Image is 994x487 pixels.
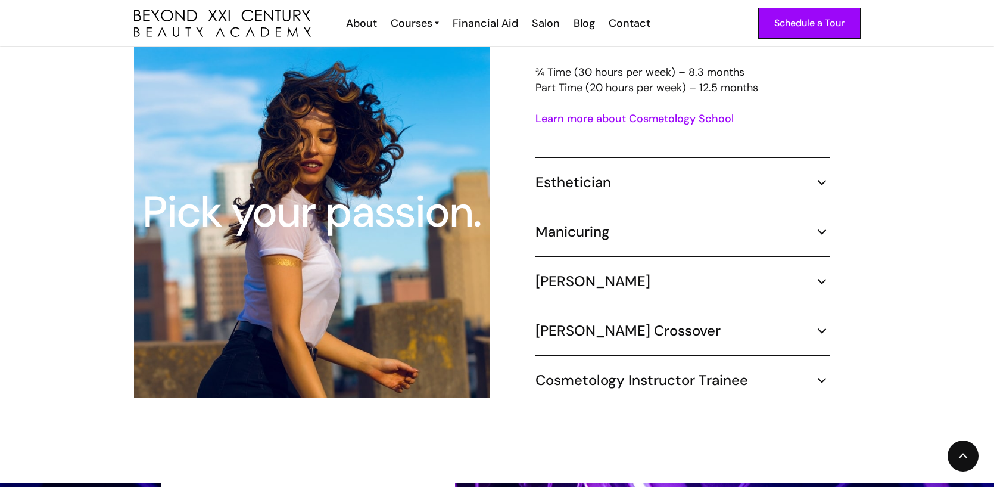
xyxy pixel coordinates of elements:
div: Blog [574,15,595,31]
h5: [PERSON_NAME] [535,272,650,290]
div: Financial Aid [453,15,518,31]
a: Courses [391,15,439,31]
a: About [338,15,383,31]
a: Contact [601,15,656,31]
a: Schedule a Tour [758,8,861,39]
div: About [346,15,377,31]
div: Pick your passion. [135,191,488,234]
p: 1000 hours ¾ Time (30 hours per week) – 8.3 months Part Time (20 hours per week) – 12.5 months [535,33,830,95]
div: Schedule a Tour [774,15,845,31]
a: Learn more about Cosmetology School [535,111,734,126]
img: beyond 21st century beauty academy logo [134,10,311,38]
a: Blog [566,15,601,31]
div: Courses [391,15,432,31]
a: home [134,10,311,38]
a: Financial Aid [445,15,524,31]
h5: Cosmetology Instructor Trainee [535,371,748,389]
div: Salon [532,15,560,31]
a: Salon [524,15,566,31]
h5: [PERSON_NAME] Crossover [535,322,721,340]
h5: Manicuring [535,223,610,241]
h5: Esthetician [535,173,611,191]
img: hair stylist student [134,23,490,398]
div: Contact [609,15,650,31]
